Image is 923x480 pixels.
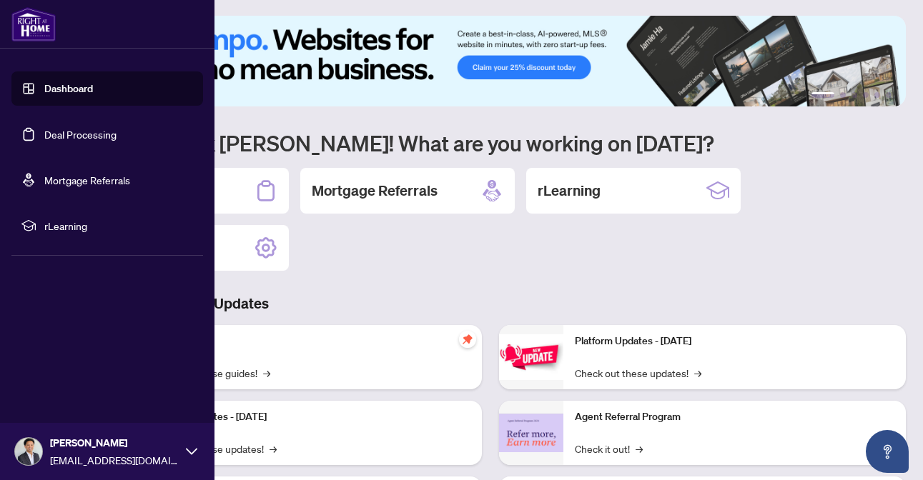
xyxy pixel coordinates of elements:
[44,174,130,186] a: Mortgage Referrals
[886,92,892,98] button: 6
[50,452,179,468] span: [EMAIL_ADDRESS][DOMAIN_NAME]
[74,16,906,106] img: Slide 0
[263,365,270,381] span: →
[312,181,438,201] h2: Mortgage Referrals
[840,92,846,98] button: 2
[874,92,880,98] button: 5
[270,441,277,456] span: →
[44,82,93,95] a: Dashboard
[575,409,895,425] p: Agent Referral Program
[44,218,193,234] span: rLearning
[150,409,470,425] p: Platform Updates - [DATE]
[499,334,563,379] img: Platform Updates - June 23, 2025
[636,441,643,456] span: →
[575,365,701,381] a: Check out these updates!→
[852,92,857,98] button: 3
[538,181,601,201] h2: rLearning
[575,441,643,456] a: Check it out!→
[74,294,906,314] h3: Brokerage & Industry Updates
[44,128,117,141] a: Deal Processing
[575,334,895,349] p: Platform Updates - [DATE]
[50,435,179,451] span: [PERSON_NAME]
[811,92,834,98] button: 1
[74,129,906,156] h1: Welcome back [PERSON_NAME]! What are you working on [DATE]?
[15,438,42,465] img: Profile Icon
[694,365,701,381] span: →
[150,334,470,349] p: Self-Help
[863,92,869,98] button: 4
[11,7,56,41] img: logo
[459,331,476,348] span: pushpin
[499,414,563,453] img: Agent Referral Program
[866,430,909,473] button: Open asap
